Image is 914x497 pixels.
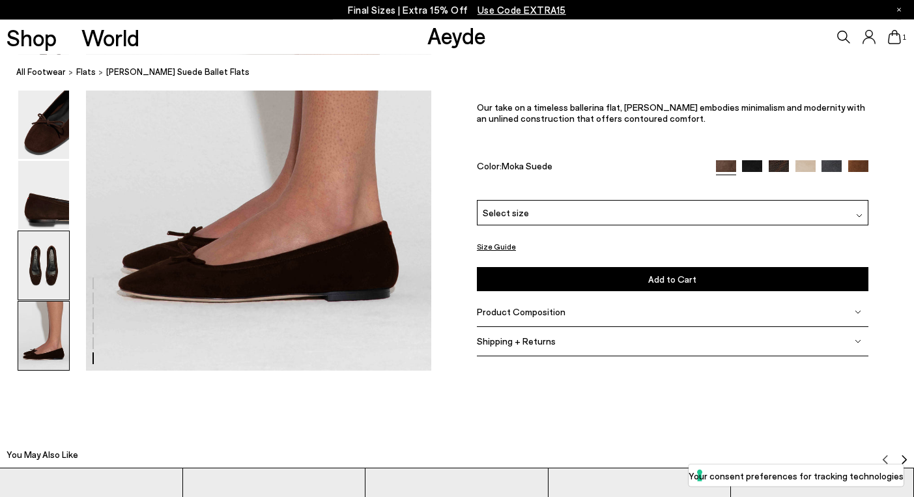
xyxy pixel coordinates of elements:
span: Select size [483,206,529,220]
a: 1 [888,30,901,44]
img: Delfina Suede Ballet Flats - Image 6 [18,302,69,370]
img: svg%3E [856,212,863,218]
label: Your consent preferences for tracking technologies [689,469,904,483]
img: svg%3E [855,337,861,344]
div: Color: [477,160,703,175]
span: [PERSON_NAME] Suede Ballet Flats [106,65,250,79]
h2: You May Also Like [7,448,78,461]
p: Final Sizes | Extra 15% Off [348,2,566,18]
img: Delfina Suede Ballet Flats - Image 5 [18,231,69,300]
a: Shop [7,26,57,49]
span: Product Composition [477,306,565,317]
span: Our take on a timeless ballerina flat, [PERSON_NAME] embodies minimalism and modernity with an un... [477,101,865,123]
button: Your consent preferences for tracking technologies [689,464,904,487]
img: svg%3E [899,454,909,464]
a: World [81,26,139,49]
button: Size Guide [477,238,516,254]
button: Next slide [899,445,909,464]
a: Aeyde [427,21,486,49]
span: Navigate to /collections/ss25-final-sizes [478,4,566,16]
span: 1 [901,34,907,41]
a: Flats [76,65,96,79]
nav: breadcrumb [16,55,914,91]
button: Add to Cart [477,267,868,291]
span: Add to Cart [648,274,696,285]
a: All Footwear [16,65,66,79]
img: svg%3E [880,454,891,464]
span: Shipping + Returns [477,335,556,347]
img: Delfina Suede Ballet Flats - Image 3 [18,91,69,159]
button: Previous slide [880,445,891,464]
img: Delfina Suede Ballet Flats - Image 4 [18,161,69,229]
span: Flats [76,66,96,77]
img: svg%3E [855,308,861,315]
span: Moka Suede [502,160,552,171]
